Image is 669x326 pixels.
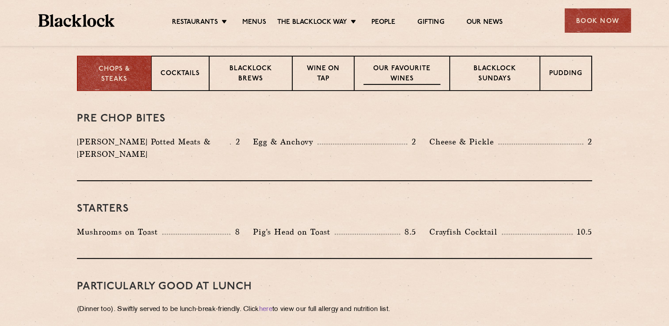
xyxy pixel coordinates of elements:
a: Restaurants [172,18,218,28]
p: Cocktails [161,69,200,80]
a: Gifting [417,18,444,28]
p: Chops & Steaks [87,64,142,84]
p: 8 [230,226,240,238]
a: here [259,306,272,313]
p: Crayfish Cocktail [429,226,502,238]
p: Mushrooms on Toast [77,226,162,238]
a: The Blacklock Way [277,18,347,28]
p: Egg & Anchovy [253,136,317,148]
h3: PARTICULARLY GOOD AT LUNCH [77,281,592,292]
div: Book Now [565,8,631,33]
p: Our favourite wines [363,64,440,85]
a: People [371,18,395,28]
a: Menus [242,18,266,28]
a: Our News [466,18,503,28]
p: [PERSON_NAME] Potted Meats & [PERSON_NAME] [77,136,230,160]
p: Pudding [549,69,582,80]
p: Blacklock Sundays [459,64,531,85]
p: Wine on Tap [302,64,345,85]
p: 10.5 [573,226,592,238]
p: Cheese & Pickle [429,136,498,148]
p: 2 [583,136,592,148]
h3: Starters [77,203,592,215]
p: 2 [231,136,240,148]
p: Blacklock Brews [218,64,283,85]
p: (Dinner too). Swiftly served to be lunch-break-friendly. Click to view our full allergy and nutri... [77,303,592,316]
img: BL_Textured_Logo-footer-cropped.svg [38,14,115,27]
p: 2 [407,136,416,148]
h3: Pre Chop Bites [77,113,592,125]
p: Pig's Head on Toast [253,226,335,238]
p: 8.5 [400,226,416,238]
